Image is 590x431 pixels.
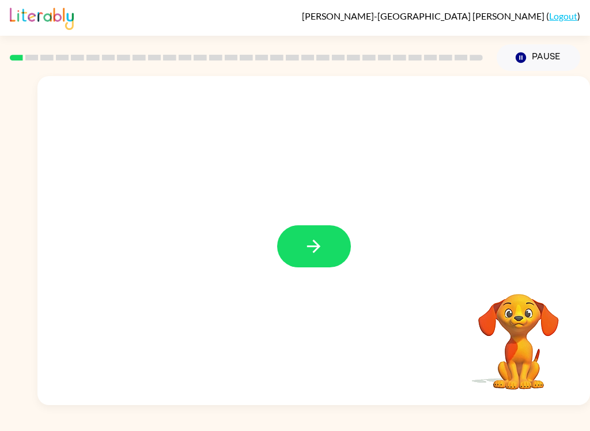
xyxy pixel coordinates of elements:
button: Pause [497,44,580,71]
div: ( ) [302,10,580,21]
video: Your browser must support playing .mp4 files to use Literably. Please try using another browser. [461,276,576,391]
a: Logout [549,10,577,21]
img: Literably [10,5,74,30]
span: [PERSON_NAME]-[GEOGRAPHIC_DATA] [PERSON_NAME] [302,10,546,21]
